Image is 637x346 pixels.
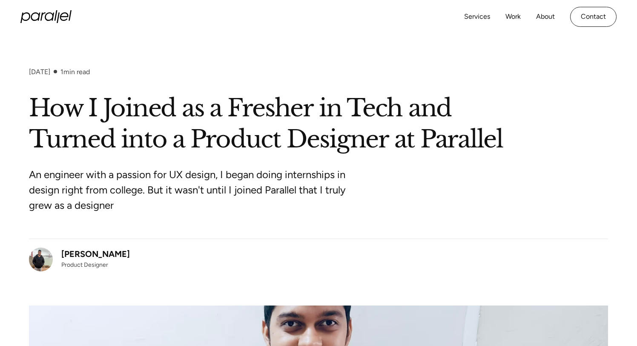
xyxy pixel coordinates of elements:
[464,11,490,23] a: Services
[29,93,608,155] h1: How I Joined as a Fresher in Tech and Turned into a Product Designer at Parallel
[20,10,72,23] a: home
[29,248,130,271] a: [PERSON_NAME]Product Designer
[536,11,555,23] a: About
[505,11,521,23] a: Work
[60,68,63,76] span: 1
[29,167,348,213] p: An engineer with a passion for UX design, I began doing internships in design right from college....
[61,248,130,260] div: [PERSON_NAME]
[570,7,617,27] a: Contact
[60,68,90,76] div: min read
[29,248,53,271] img: Parth Mehta
[61,260,130,269] div: Product Designer
[29,68,50,76] div: [DATE]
